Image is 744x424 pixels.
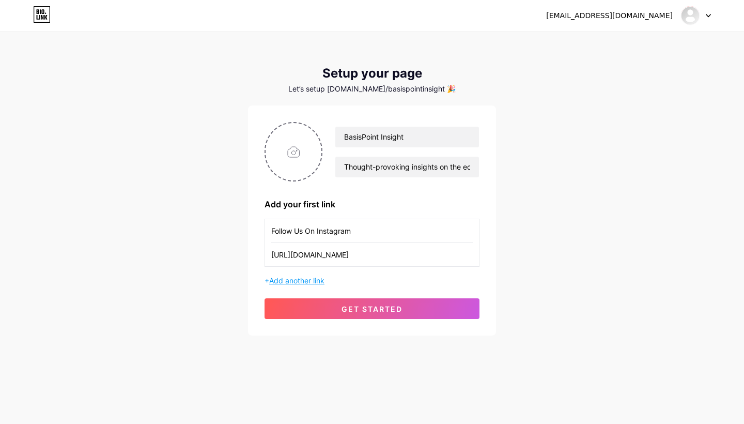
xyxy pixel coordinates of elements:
span: get started [342,305,402,313]
img: basispointinsight [680,6,700,25]
button: get started [265,298,479,319]
input: Your name [335,127,479,147]
input: URL (https://instagram.com/yourname) [271,243,473,266]
div: [EMAIL_ADDRESS][DOMAIN_NAME] [546,10,673,21]
input: Link name (My Instagram) [271,219,473,243]
div: Let’s setup [DOMAIN_NAME]/basispointinsight 🎉 [248,85,496,93]
div: Setup your page [248,66,496,81]
div: Add your first link [265,198,479,210]
div: + [265,275,479,286]
input: bio [335,157,479,177]
span: Add another link [269,276,324,285]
